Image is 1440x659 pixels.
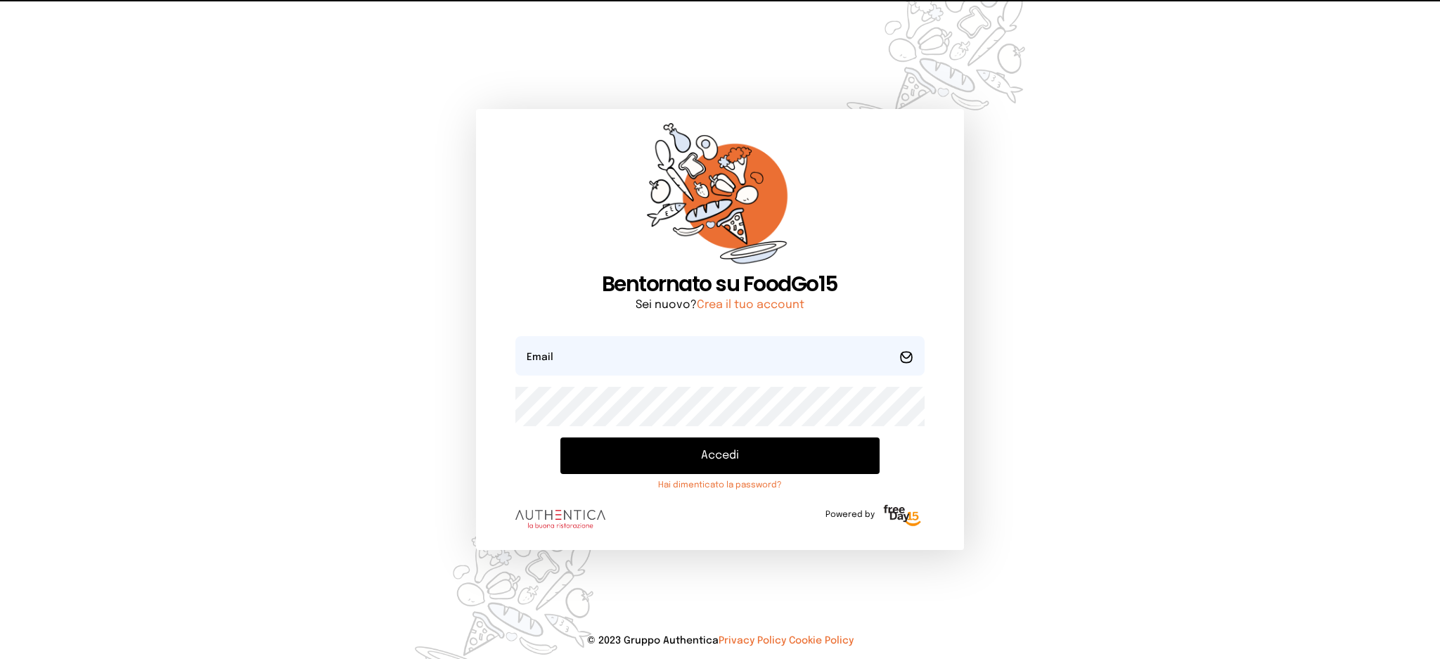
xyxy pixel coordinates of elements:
img: sticker-orange.65babaf.png [647,123,793,271]
p: © 2023 Gruppo Authentica [22,634,1417,648]
h1: Bentornato su FoodGo15 [515,271,924,297]
button: Accedi [560,437,879,474]
a: Privacy Policy [719,636,786,646]
img: logo.8f33a47.png [515,510,605,528]
p: Sei nuovo? [515,297,924,314]
img: logo-freeday.3e08031.png [880,502,925,530]
a: Hai dimenticato la password? [560,480,879,491]
span: Powered by [825,509,875,520]
a: Crea il tuo account [697,299,804,311]
a: Cookie Policy [789,636,854,646]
